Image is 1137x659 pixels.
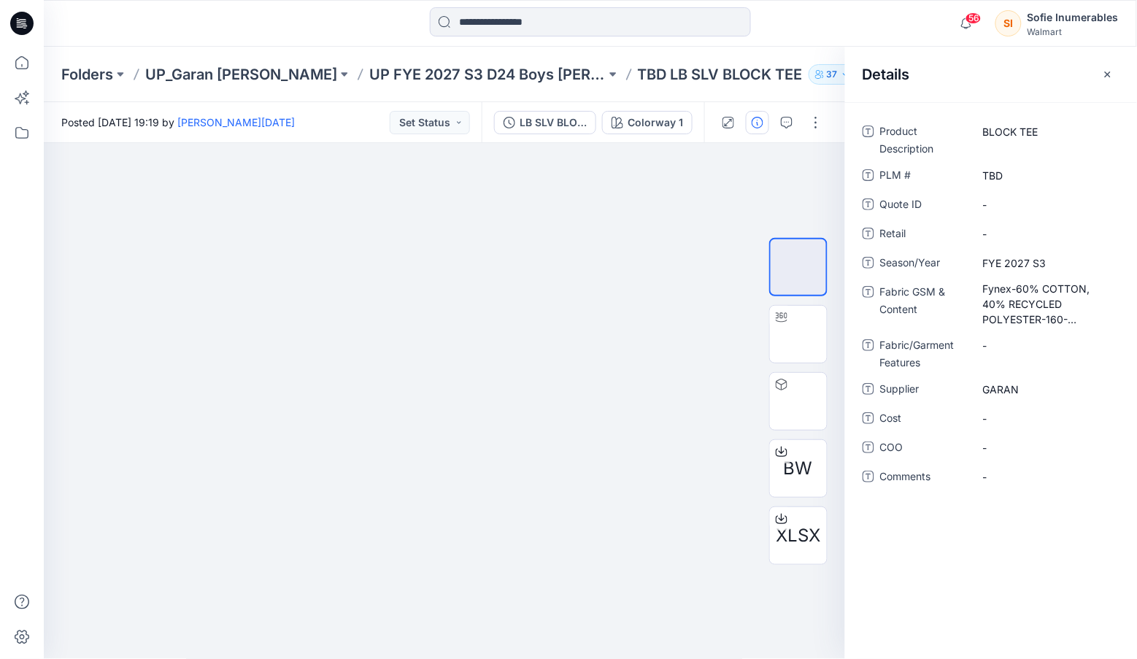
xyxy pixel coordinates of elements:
[983,411,1110,426] span: -
[880,283,968,328] span: Fabric GSM & Content
[880,409,968,430] span: Cost
[983,168,1110,183] span: TBD
[638,64,803,85] p: TBD LB SLV BLOCK TEE
[145,64,337,85] a: UP_Garan [PERSON_NAME]
[880,468,968,488] span: Comments
[809,64,856,85] button: 37
[983,226,1110,242] span: -
[983,197,1110,212] span: -
[995,10,1022,36] div: SI
[880,336,968,371] span: Fabric/Garment Features
[983,382,1110,397] span: GARAN
[983,281,1110,327] span: Fynex-60% COTTON, 40% RECYCLED POLYESTER-160-GSM-KN-00286-JERSEY
[880,196,968,216] span: Quote ID
[983,469,1110,485] span: -
[880,254,968,274] span: Season/Year
[880,380,968,401] span: Supplier
[61,115,295,130] span: Posted [DATE] 19:19 by
[369,64,606,85] a: UP FYE 2027 S3 D24 Boys [PERSON_NAME]
[494,111,596,134] button: LB SLV BLOCK TEE
[602,111,693,134] button: Colorway 1
[177,116,295,128] a: [PERSON_NAME][DATE]
[880,166,968,187] span: PLM #
[784,455,813,482] span: BW
[983,440,1110,455] span: -
[863,66,910,83] h2: Details
[520,115,587,131] div: LB SLV BLOCK TEE
[776,523,821,549] span: XLSX
[983,124,1110,139] span: BLOCK TEE
[966,12,982,24] span: 56
[746,111,769,134] button: Details
[983,338,1110,353] span: -
[983,255,1110,271] span: FYE 2027 S3
[1028,26,1119,37] div: Walmart
[880,123,968,158] span: Product Description
[880,439,968,459] span: COO
[1028,9,1119,26] div: Sofie Inumerables
[827,66,838,82] p: 37
[61,64,113,85] a: Folders
[628,115,683,131] div: Colorway 1
[880,225,968,245] span: Retail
